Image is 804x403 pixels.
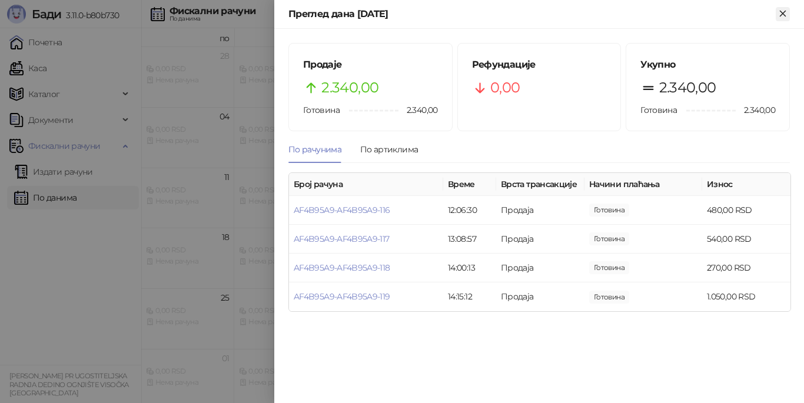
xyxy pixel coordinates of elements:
div: Преглед дана [DATE] [288,7,776,21]
td: 13:08:57 [443,225,496,254]
a: AF4B95A9-AF4B95A9-118 [294,262,390,273]
td: 270,00 RSD [702,254,790,282]
th: Износ [702,173,790,196]
span: 540,00 [589,232,629,245]
th: Начини плаћања [584,173,702,196]
span: 2.340,00 [398,104,438,116]
h5: Рефундације [472,58,607,72]
span: 2.340,00 [659,76,716,99]
td: 12:06:30 [443,196,496,225]
span: 2.340,00 [736,104,775,116]
td: 480,00 RSD [702,196,790,225]
th: Број рачуна [289,173,443,196]
button: Close [776,7,790,21]
td: Продаја [496,254,584,282]
span: 480,00 [589,204,629,217]
div: По рачунима [288,143,341,156]
th: Време [443,173,496,196]
th: Врста трансакције [496,173,584,196]
td: Продаја [496,196,584,225]
td: 540,00 RSD [702,225,790,254]
td: Продаја [496,225,584,254]
td: 14:15:12 [443,282,496,311]
div: По артиклима [360,143,418,156]
span: Готовина [303,105,340,115]
a: AF4B95A9-AF4B95A9-119 [294,291,390,302]
span: 2.340,00 [321,76,378,99]
h5: Укупно [640,58,775,72]
td: Продаја [496,282,584,311]
span: Готовина [640,105,677,115]
a: AF4B95A9-AF4B95A9-116 [294,205,390,215]
a: AF4B95A9-AF4B95A9-117 [294,234,390,244]
span: 270,00 [589,261,629,274]
h5: Продаје [303,58,438,72]
td: 1.050,00 RSD [702,282,790,311]
td: 14:00:13 [443,254,496,282]
span: 0,00 [490,76,520,99]
span: 1.050,00 [589,291,629,304]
